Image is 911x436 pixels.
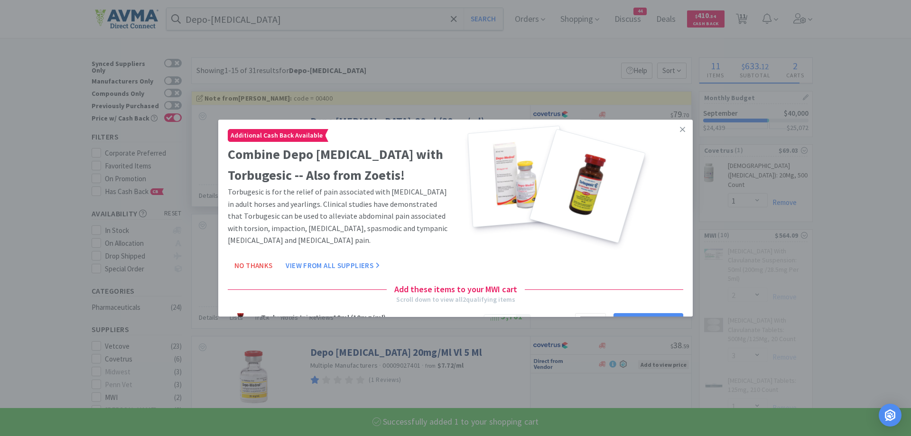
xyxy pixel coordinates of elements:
span: Additional Cash Back Available [228,130,325,141]
h3: Torbugesic Injection: 10ml (10mg/ml) [261,314,478,321]
div: Scroll down to view all 2 qualifying items [396,295,515,305]
button: View From All Suppliers [279,256,386,275]
button: No Thanks [228,256,279,275]
img: cc584c9fad874070aada9d67ef1329b0_54010.jpeg [228,310,253,335]
h4: Add these items to your MWI cart [387,283,525,297]
div: Open Intercom Messenger [879,404,902,427]
button: Add to Cart [614,313,683,332]
p: Torbugesic is for the relief of pain associated with [MEDICAL_DATA] in adult horses and yearlings... [228,186,452,247]
h2: Combine Depo [MEDICAL_DATA] with Torbugesic -- Also from Zoetis! [228,144,452,186]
